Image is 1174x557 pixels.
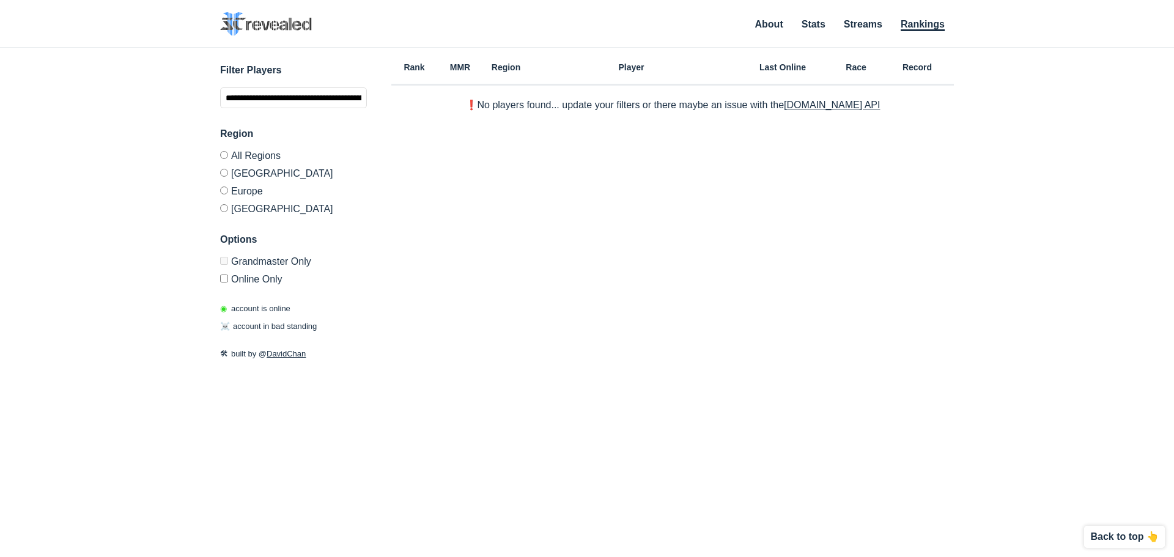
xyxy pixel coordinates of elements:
p: account in bad standing [220,320,317,333]
img: SC2 Revealed [220,12,312,36]
input: [GEOGRAPHIC_DATA] [220,169,228,177]
a: Rankings [901,19,945,31]
h6: Race [832,63,880,72]
input: Grandmaster Only [220,257,228,265]
label: Only Show accounts currently in Grandmaster [220,257,367,270]
h3: Region [220,127,367,141]
h6: Player [529,63,734,72]
label: [GEOGRAPHIC_DATA] [220,199,367,214]
a: Stats [802,19,825,29]
input: [GEOGRAPHIC_DATA] [220,204,228,212]
label: [GEOGRAPHIC_DATA] [220,164,367,182]
p: ❗️No players found... update your filters or there maybe an issue with the [465,100,880,110]
h6: MMR [437,63,483,72]
p: Back to top 👆 [1090,532,1159,542]
a: About [755,19,783,29]
h6: Record [880,63,954,72]
label: All Regions [220,151,367,164]
h3: Filter Players [220,63,367,78]
label: Only show accounts currently laddering [220,270,367,284]
h6: Rank [391,63,437,72]
span: 🛠 [220,349,228,358]
a: [DOMAIN_NAME] API [784,100,880,110]
h6: Last Online [734,63,832,72]
h6: Region [483,63,529,72]
a: Streams [844,19,882,29]
label: Europe [220,182,367,199]
p: built by @ [220,348,367,360]
h3: Options [220,232,367,247]
input: All Regions [220,151,228,159]
input: Europe [220,186,228,194]
span: ◉ [220,304,227,313]
a: DavidChan [267,349,306,358]
p: account is online [220,303,290,315]
input: Online Only [220,275,228,282]
span: ☠️ [220,322,230,331]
